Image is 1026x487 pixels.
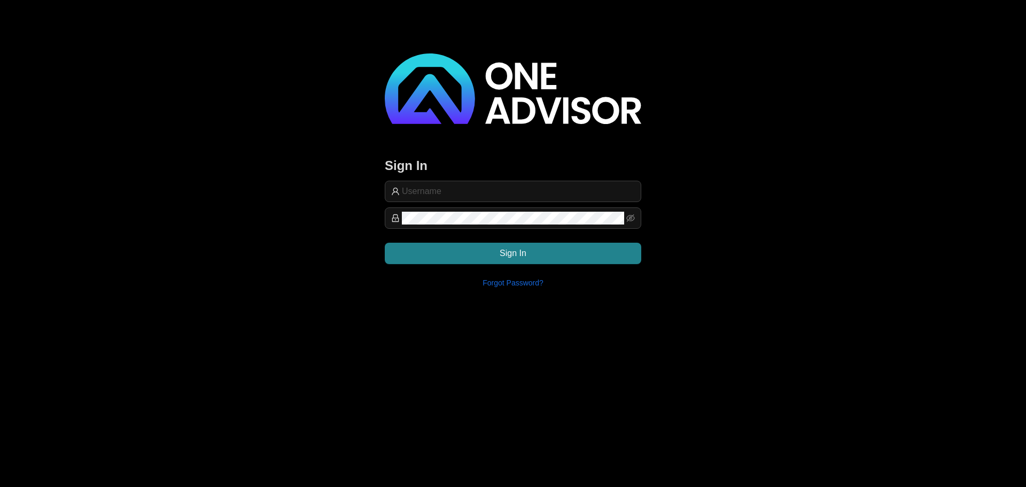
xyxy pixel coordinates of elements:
[626,214,635,222] span: eye-invisible
[483,279,543,287] a: Forgot Password?
[385,157,641,174] h3: Sign In
[402,185,635,198] input: Username
[391,187,400,196] span: user
[385,53,641,124] img: 2df55531c6924b55f21c4cf5d4484680-logo-light.svg
[500,247,526,260] span: Sign In
[385,243,641,264] button: Sign In
[391,214,400,222] span: lock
